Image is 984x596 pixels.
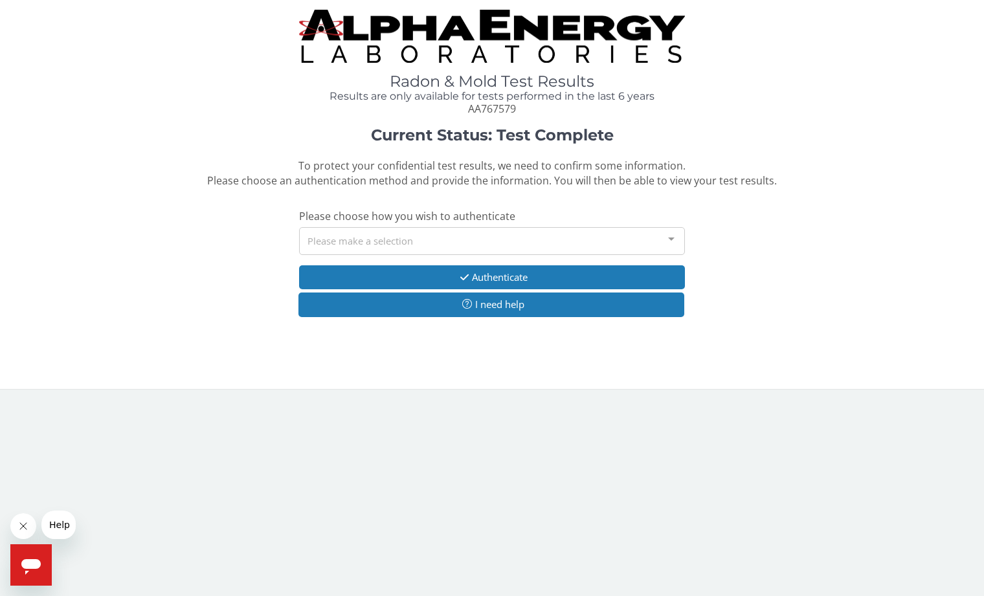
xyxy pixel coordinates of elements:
[299,10,685,63] img: TightCrop.jpg
[468,102,516,116] span: AA767579
[299,91,685,102] h4: Results are only available for tests performed in the last 6 years
[371,126,614,144] strong: Current Status: Test Complete
[299,265,685,289] button: Authenticate
[207,159,777,188] span: To protect your confidential test results, we need to confirm some information. Please choose an ...
[299,209,515,223] span: Please choose how you wish to authenticate
[10,544,52,586] iframe: Button to launch messaging window
[307,233,413,248] span: Please make a selection
[299,73,685,90] h1: Radon & Mold Test Results
[41,511,76,539] iframe: Message from company
[298,292,684,316] button: I need help
[10,513,36,539] iframe: Close message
